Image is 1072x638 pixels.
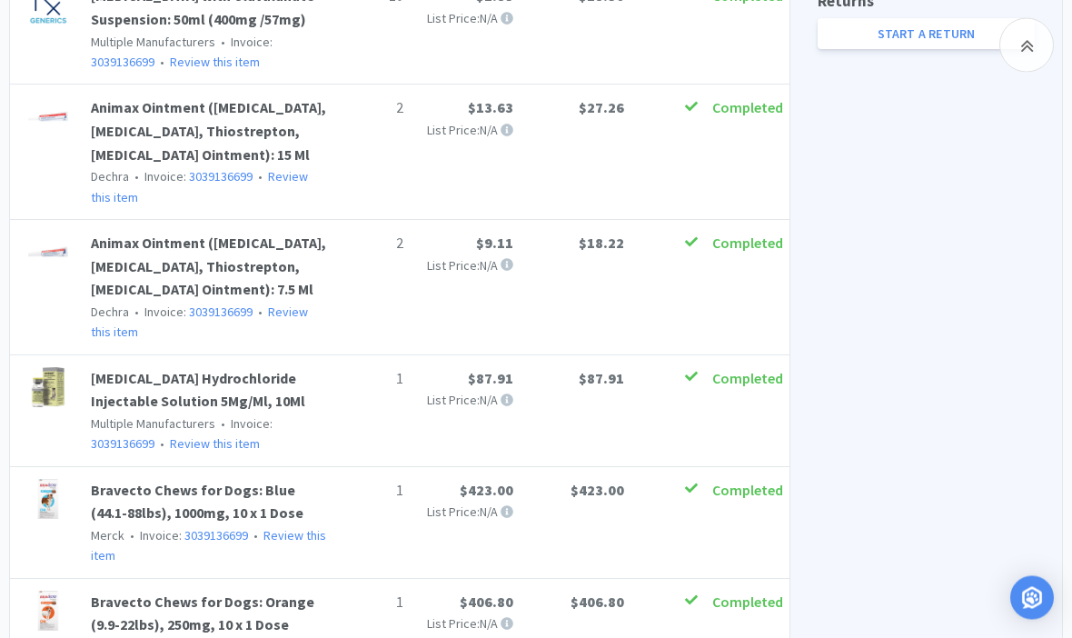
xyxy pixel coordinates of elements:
[129,304,253,321] span: Invoice:
[712,370,783,388] span: Completed
[28,480,68,520] img: 0b72f36f2cac43f69442094a75db54ba_493156.jpeg
[579,370,624,388] span: $87.91
[91,304,129,321] span: Dechra
[91,416,215,433] span: Multiple Manufacturers
[579,99,624,117] span: $27.26
[28,368,68,408] img: 96a56f94bfd7407e8ba3c27fa8bbadcf_810922.jpeg
[255,169,265,185] span: •
[28,233,68,273] img: f72108dd8f7549808142db89ec685d98_67572.jpeg
[189,169,253,185] a: 3039136699
[218,416,228,433] span: •
[818,19,1035,50] a: Start a Return
[343,97,402,121] p: 2
[129,169,253,185] span: Invoice:
[157,436,167,453] span: •
[184,528,248,544] a: 3039136699
[170,436,260,453] a: Review this item
[170,55,260,71] a: Review this item
[571,593,624,612] span: $406.80
[91,169,308,205] a: Review this item
[460,593,513,612] span: $406.80
[1010,576,1054,620] div: Open Intercom Messenger
[476,234,513,253] span: $9.11
[255,304,265,321] span: •
[132,169,142,185] span: •
[124,528,248,544] span: Invoice:
[468,99,513,117] span: $13.63
[712,234,783,253] span: Completed
[343,480,402,503] p: 1
[343,233,402,256] p: 2
[571,482,624,500] span: $423.00
[189,304,253,321] a: 3039136699
[251,528,261,544] span: •
[343,368,402,392] p: 1
[343,592,402,615] p: 1
[91,55,154,71] a: 3039136699
[418,391,514,411] p: List Price: N/A
[91,528,124,544] span: Merck
[418,503,514,523] p: List Price: N/A
[91,169,129,185] span: Dechra
[418,121,514,141] p: List Price: N/A
[127,528,137,544] span: •
[468,370,513,388] span: $87.91
[91,234,326,299] a: Animax Ointment ([MEDICAL_DATA], [MEDICAL_DATA], Thiostrepton, [MEDICAL_DATA] Ointment): 7.5 Ml
[218,35,228,51] span: •
[418,256,514,276] p: List Price: N/A
[157,55,167,71] span: •
[91,35,215,51] span: Multiple Manufacturers
[91,482,303,523] a: Bravecto Chews for Dogs: Blue (44.1-88lbs), 1000mg, 10 x 1 Dose
[91,593,314,635] a: Bravecto Chews for Dogs: Orange (9.9-22lbs), 250mg, 10 x 1 Dose
[91,99,326,164] a: Animax Ointment ([MEDICAL_DATA], [MEDICAL_DATA], Thiostrepton, [MEDICAL_DATA] Ointment): 15 Ml
[28,97,68,137] img: 97374cc3d652448c9dc7c93be511b9d9_67574.jpeg
[91,370,305,412] a: [MEDICAL_DATA] Hydrochloride Injectable Solution 5Mg/Ml, 10Ml
[418,9,514,29] p: List Price: N/A
[91,436,154,453] a: 3039136699
[418,614,514,634] p: List Price: N/A
[712,593,783,612] span: Completed
[712,482,783,500] span: Completed
[132,304,142,321] span: •
[579,234,624,253] span: $18.22
[712,99,783,117] span: Completed
[460,482,513,500] span: $423.00
[28,592,68,632] img: 916de035af124c9bb9022aef6b421e36_493154.jpeg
